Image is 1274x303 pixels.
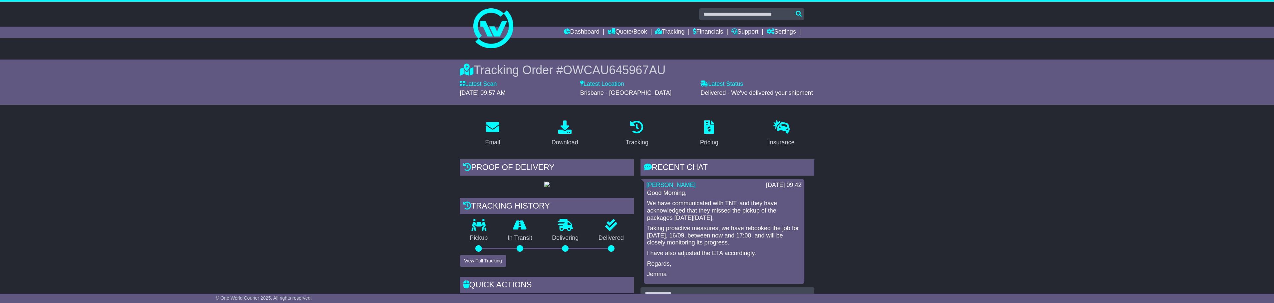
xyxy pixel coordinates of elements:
div: Insurance [768,138,795,147]
div: Tracking Order # [460,63,814,77]
p: Good Morning, [647,190,801,197]
p: Delivered [589,234,634,242]
a: Dashboard [564,27,600,38]
a: Financials [693,27,723,38]
label: Latest Status [700,80,743,88]
button: View Full Tracking [460,255,506,267]
span: Delivered - We've delivered your shipment [700,89,813,96]
a: Pricing [696,118,723,149]
span: Brisbane - [GEOGRAPHIC_DATA] [580,89,671,96]
div: Quick Actions [460,277,634,295]
div: Proof of Delivery [460,159,634,177]
div: RECENT CHAT [640,159,814,177]
span: © One World Courier 2025. All rights reserved. [216,295,312,301]
a: Download [547,118,583,149]
p: I have also adjusted the ETA accordingly. [647,250,801,257]
a: Quote/Book [608,27,647,38]
div: Email [485,138,500,147]
a: Tracking [621,118,652,149]
p: Pickup [460,234,498,242]
div: [DATE] 09:42 [766,182,802,189]
span: OWCAU645967AU [563,63,665,77]
p: We have communicated with TNT, and they have acknowledged that they missed the pickup of the pack... [647,200,801,222]
span: [DATE] 09:57 AM [460,89,506,96]
div: Tracking [626,138,648,147]
div: Tracking history [460,198,634,216]
a: Insurance [764,118,799,149]
p: Regards, [647,260,801,268]
a: Tracking [655,27,684,38]
p: Delivering [542,234,589,242]
p: In Transit [498,234,542,242]
a: Email [481,118,504,149]
label: Latest Location [580,80,624,88]
img: GetPodImage [544,182,550,187]
p: Jemma [647,271,801,278]
label: Latest Scan [460,80,497,88]
a: [PERSON_NAME] [646,182,696,188]
a: Support [731,27,758,38]
p: Taking proactive measures, we have rebooked the job for [DATE], 16/09, between now and 17:00, and... [647,225,801,246]
div: Pricing [700,138,718,147]
div: Download [552,138,578,147]
a: Settings [767,27,796,38]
